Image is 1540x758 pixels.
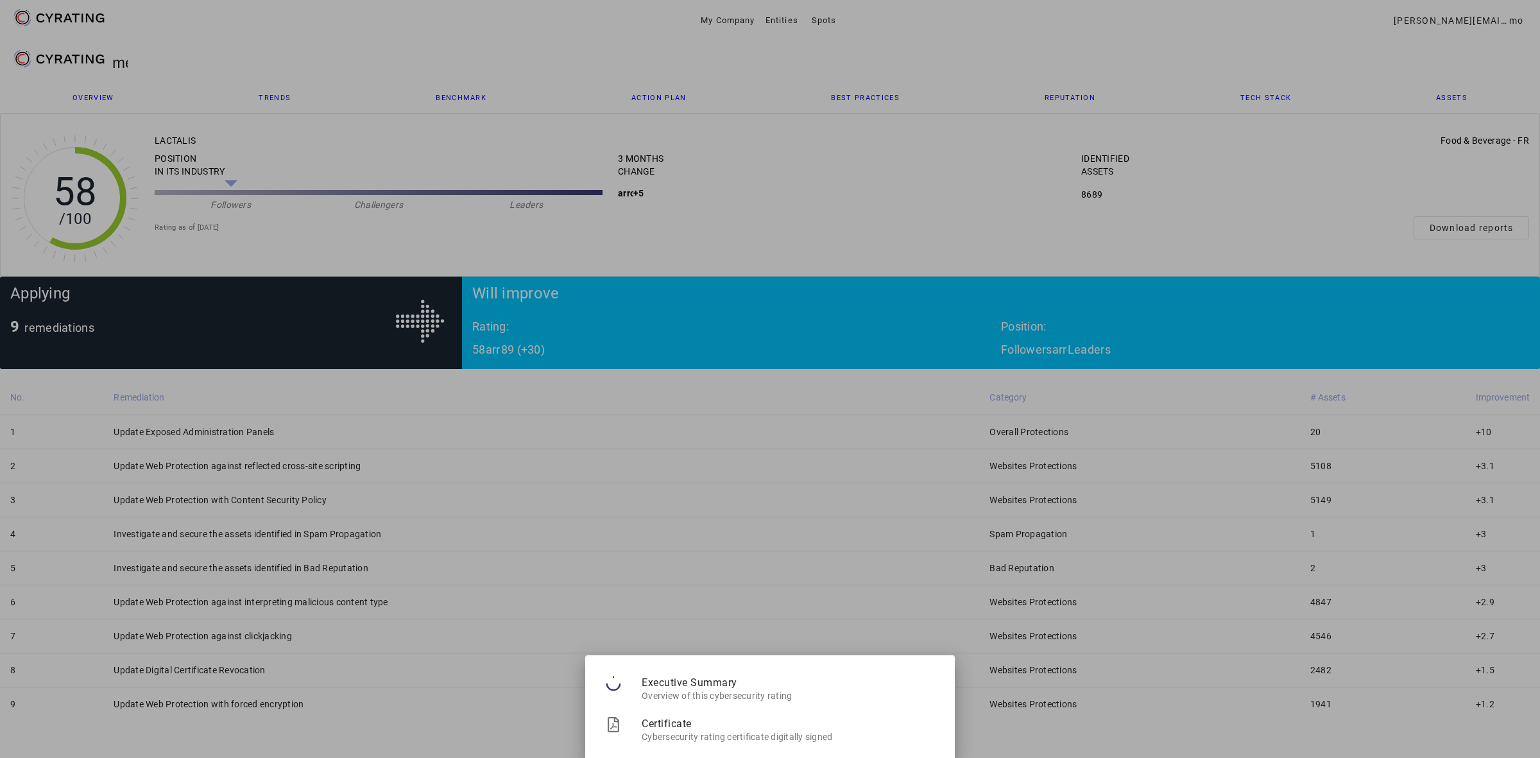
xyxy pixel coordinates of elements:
iframe: Opens a widget where you can find more information [13,719,99,752]
span: Executive Summary [642,666,934,699]
span: Overview of this cybersecurity rating [642,686,934,702]
span: Certificate [642,707,934,740]
span: Cybersecurity rating certificate digitally signed [642,727,934,743]
mat-icon: Download [606,717,621,732]
a: DownloadCertificateCybersecurity rating certificate digitally signed [595,707,945,748]
a: Executive SummaryOverview of this cybersecurity rating [595,666,945,707]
